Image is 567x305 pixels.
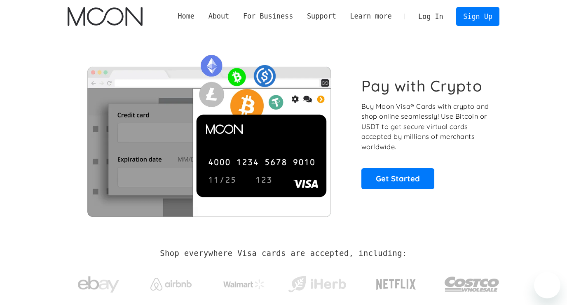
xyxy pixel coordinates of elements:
[201,11,236,21] div: About
[286,274,348,295] img: iHerb
[223,279,265,289] img: Walmart
[68,7,142,26] a: home
[141,270,202,295] a: Airbnb
[150,278,192,291] img: Airbnb
[361,77,483,95] h1: Pay with Crypto
[209,11,230,21] div: About
[243,11,293,21] div: For Business
[444,269,499,300] img: Costco
[68,263,129,302] a: ebay
[444,260,499,304] a: Costco
[171,11,201,21] a: Home
[343,11,399,21] div: Learn more
[375,274,417,295] img: Netflix
[307,11,336,21] div: Support
[286,265,348,299] a: iHerb
[361,168,434,189] a: Get Started
[534,272,560,298] iframe: Кнопка запуска окна обмена сообщениями
[213,271,275,293] a: Walmart
[456,7,499,26] a: Sign Up
[236,11,300,21] div: For Business
[361,101,490,152] p: Buy Moon Visa® Cards with crypto and shop online seamlessly! Use Bitcoin or USDT to get secure vi...
[300,11,343,21] div: Support
[160,249,407,258] h2: Shop everywhere Visa cards are accepted, including:
[411,7,450,26] a: Log In
[350,11,391,21] div: Learn more
[68,7,142,26] img: Moon Logo
[359,266,433,299] a: Netflix
[78,272,119,298] img: ebay
[68,49,350,216] img: Moon Cards let you spend your crypto anywhere Visa is accepted.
